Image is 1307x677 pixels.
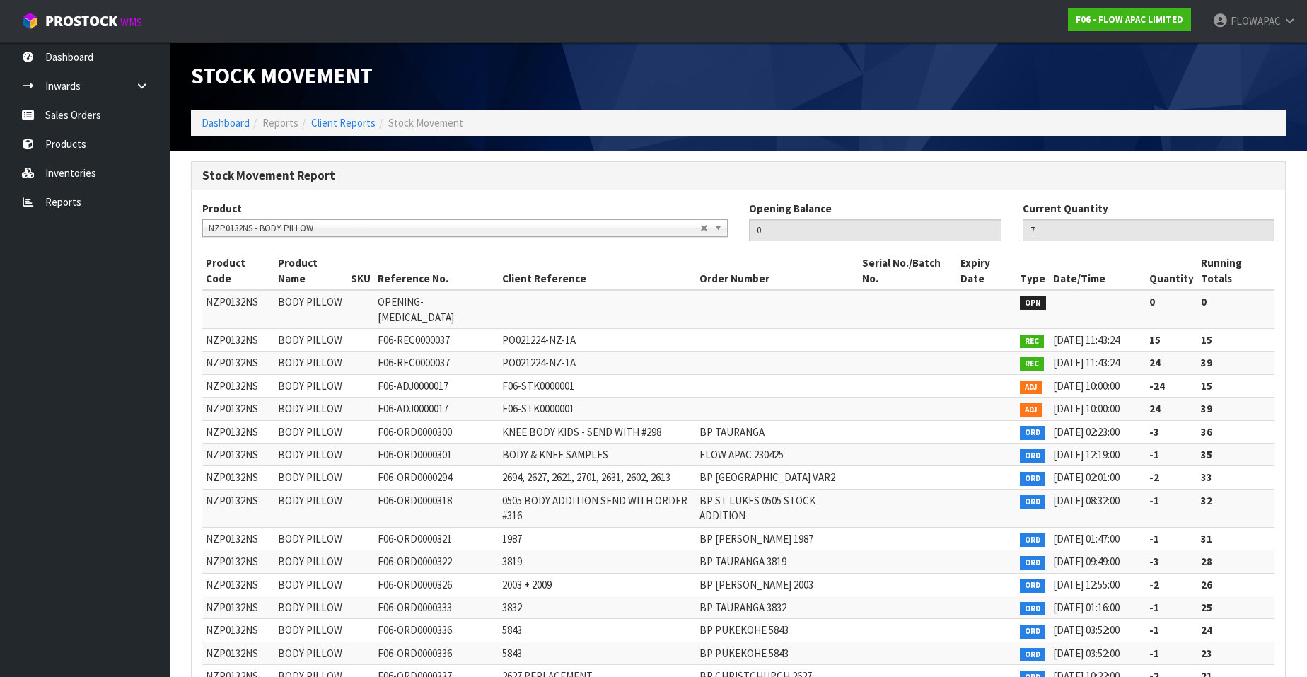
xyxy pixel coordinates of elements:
strong: 26 [1201,578,1212,591]
span: NZP0132NS [206,379,258,393]
span: 3819 [502,555,522,568]
span: 2694, 2627, 2621, 2701, 2631, 2602, 2613 [502,470,670,484]
span: [DATE] 08:32:00 [1053,494,1120,507]
span: [DATE] 11:43:24 [1053,333,1120,347]
label: Opening Balance [749,201,832,216]
span: F06-ORD0000300 [378,425,452,439]
span: NZP0132NS [206,601,258,614]
span: REC [1020,335,1044,349]
span: ORD [1020,533,1045,548]
span: F06-ADJ0000017 [378,402,448,415]
h3: Stock Movement Report [202,169,1274,183]
span: NZP0132NS [206,333,258,347]
span: REC [1020,357,1044,371]
span: 2003 + 2009 [502,578,552,591]
span: F06-REC0000037 [378,356,450,369]
strong: -1 [1149,532,1159,545]
span: F06-ORD0000294 [378,470,452,484]
span: [DATE] 01:16:00 [1053,601,1120,614]
span: NZP0132NS [206,555,258,568]
span: BODY PILLOW [278,555,342,568]
span: BP TAURANGA [699,425,765,439]
span: FLOWAPAC [1231,14,1281,28]
span: ADJ [1020,381,1042,395]
span: [DATE] 03:52:00 [1053,647,1120,660]
span: 0505 BODY ADDITION SEND WITH ORDER #316 [502,494,687,522]
span: F06-ORD0000318 [378,494,452,507]
span: [DATE] 12:55:00 [1053,578,1120,591]
strong: 36 [1201,425,1212,439]
th: Product Name [274,252,347,290]
span: 1987 [502,532,522,545]
th: Serial No./Batch No. [859,252,957,290]
span: BODY PILLOW [278,470,342,484]
strong: 15 [1201,333,1212,347]
th: Quantity [1146,252,1197,290]
span: BODY PILLOW [278,494,342,507]
strong: 28 [1201,555,1212,568]
th: Client Reference [499,252,696,290]
span: ADJ [1020,403,1042,417]
span: ORD [1020,495,1045,509]
span: [DATE] 10:00:00 [1053,402,1120,415]
th: Reference No. [374,252,498,290]
span: [DATE] 11:43:24 [1053,356,1120,369]
span: ORD [1020,426,1045,440]
strong: 33 [1201,470,1212,484]
span: NZP0132NS [206,470,258,484]
th: Product Code [202,252,274,290]
small: WMS [120,16,142,29]
span: BP PUKEKOHE 5843 [699,623,789,637]
strong: 15 [1201,379,1212,393]
strong: 31 [1201,532,1212,545]
span: F06-ORD0000336 [378,647,452,660]
span: NZP0132NS [206,402,258,415]
span: ORD [1020,579,1045,593]
strong: 39 [1201,356,1212,369]
span: NZP0132NS [206,425,258,439]
th: Running Totals [1197,252,1274,290]
strong: 39 [1201,402,1212,415]
span: ORD [1020,472,1045,486]
span: NZP0132NS [206,647,258,660]
span: F06-ORD0000301 [378,448,452,461]
span: NZP0132NS [206,494,258,507]
span: ORD [1020,556,1045,570]
span: [DATE] 02:01:00 [1053,470,1120,484]
strong: 23 [1201,647,1212,660]
span: F06-ORD0000321 [378,532,452,545]
span: [DATE] 10:00:00 [1053,379,1120,393]
strong: 32 [1201,494,1212,507]
th: Expiry Date [957,252,1017,290]
span: NZP0132NS [206,356,258,369]
span: PO021224-NZ-1A [502,356,576,369]
a: Dashboard [202,116,250,129]
span: Reports [262,116,298,129]
span: F06-STK0000001 [502,402,574,415]
span: BODY & KNEE SAMPLES [502,448,608,461]
span: ORD [1020,449,1045,463]
span: BP [PERSON_NAME] 2003 [699,578,813,591]
strong: -1 [1149,448,1159,461]
img: cube-alt.png [21,12,39,30]
label: Product [202,201,242,216]
span: BODY PILLOW [278,623,342,637]
span: [DATE] 12:19:00 [1053,448,1120,461]
span: NZP0132NS [206,623,258,637]
strong: -3 [1149,425,1159,439]
strong: -1 [1149,494,1159,507]
strong: -2 [1149,578,1159,591]
strong: -1 [1149,647,1159,660]
strong: -2 [1149,470,1159,484]
th: Type [1016,252,1050,290]
span: Stock Movement [388,116,463,129]
span: OPENING-[MEDICAL_DATA] [378,295,454,323]
label: Current Quantity [1023,201,1108,216]
strong: 25 [1201,601,1212,614]
span: OPN [1020,296,1046,311]
span: F06-ORD0000326 [378,578,452,591]
strong: 24 [1201,623,1212,637]
span: NZP0132NS - BODY PILLOW [209,220,700,237]
span: KNEE BODY KIDS - SEND WITH #298 [502,425,661,439]
span: [DATE] 01:47:00 [1053,532,1120,545]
